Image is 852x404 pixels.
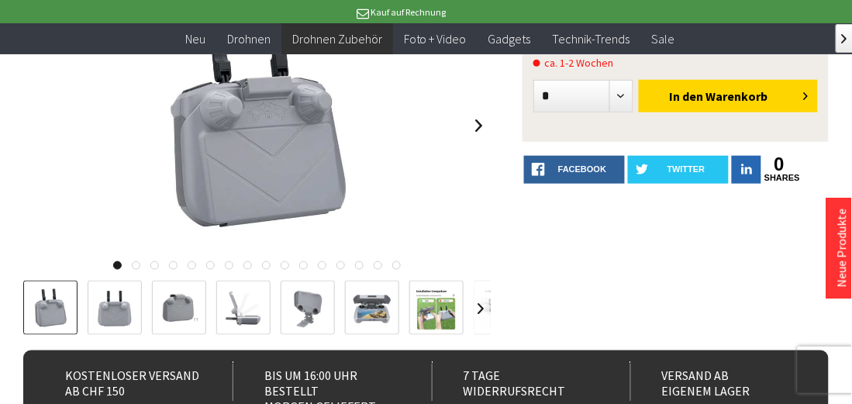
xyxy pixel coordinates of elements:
[227,31,271,47] span: Drohnen
[667,164,705,174] span: twitter
[393,23,478,55] a: Foto + Video
[292,31,382,47] span: Drohnen Zubehör
[478,23,542,55] a: Gadgets
[670,88,704,104] span: In den
[553,31,630,47] span: Technik-Trends
[404,31,467,47] span: Foto + Video
[764,173,794,183] a: shares
[628,156,729,184] a: twitter
[133,2,381,250] img: DJI RC 2 - 2in1 Schutzhülle und Sonnenblende
[488,31,531,47] span: Gadgets
[174,23,216,55] a: Neu
[34,362,209,401] div: Kostenloser Versand ab CHF 150
[533,54,613,72] span: ca. 1-2 Wochen
[630,362,805,401] div: Versand ab eigenem Lager
[706,88,768,104] span: Warenkorb
[542,23,641,55] a: Technik-Trends
[652,31,675,47] span: Sale
[185,31,205,47] span: Neu
[281,23,393,55] a: Drohnen Zubehör
[641,23,686,55] a: Sale
[233,362,408,401] div: Bis um 16:00 Uhr bestellt Morgen geliefert
[842,34,847,43] span: 
[432,362,607,401] div: 7 Tage Widerrufsrecht
[764,156,794,173] a: 0
[834,209,850,288] a: Neue Produkte
[524,156,625,184] a: facebook
[558,164,606,174] span: facebook
[216,23,281,55] a: Drohnen
[639,80,818,112] button: In den Warenkorb
[28,286,73,331] img: Vorschau: DJI RC 2 - 2in1 Schutzhülle und Sonnenblende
